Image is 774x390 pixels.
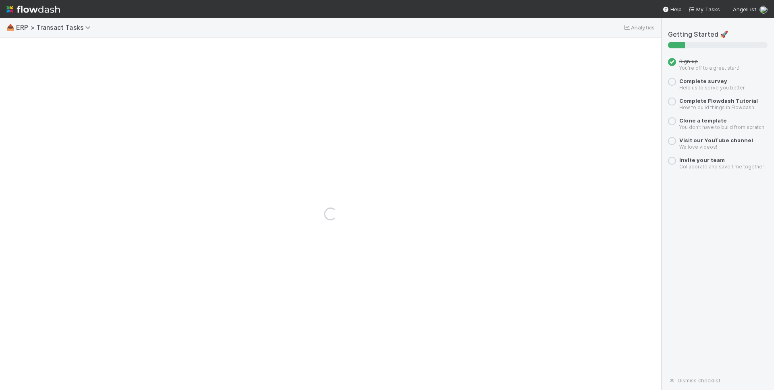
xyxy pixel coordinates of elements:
a: Dismiss checklist [668,377,720,384]
h5: Getting Started 🚀 [668,31,768,39]
span: My Tasks [688,6,720,12]
small: You’re off to a great start! [679,65,739,71]
a: Analytics [623,23,655,32]
img: logo-inverted-e16ddd16eac7371096b0.svg [6,2,60,16]
a: Visit our YouTube channel [679,137,753,143]
small: Help us to serve you better. [679,85,746,91]
span: ERP > Transact Tasks [16,23,95,31]
span: Sign up [679,58,698,64]
span: AngelList [733,6,756,12]
img: avatar_11833ecc-818b-4748-aee0-9d6cf8466369.png [759,6,768,14]
a: Complete Flowdash Tutorial [679,97,758,104]
small: Collaborate and save time together! [679,164,766,170]
a: Invite your team [679,157,725,163]
small: How to build things in Flowdash. [679,104,755,110]
small: You don’t have to build from scratch. [679,124,766,130]
div: Help [662,5,682,13]
span: 📥 [6,24,15,31]
a: Complete survey [679,78,727,84]
a: Clone a template [679,117,727,124]
small: We love videos! [679,144,717,150]
a: My Tasks [688,5,720,13]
